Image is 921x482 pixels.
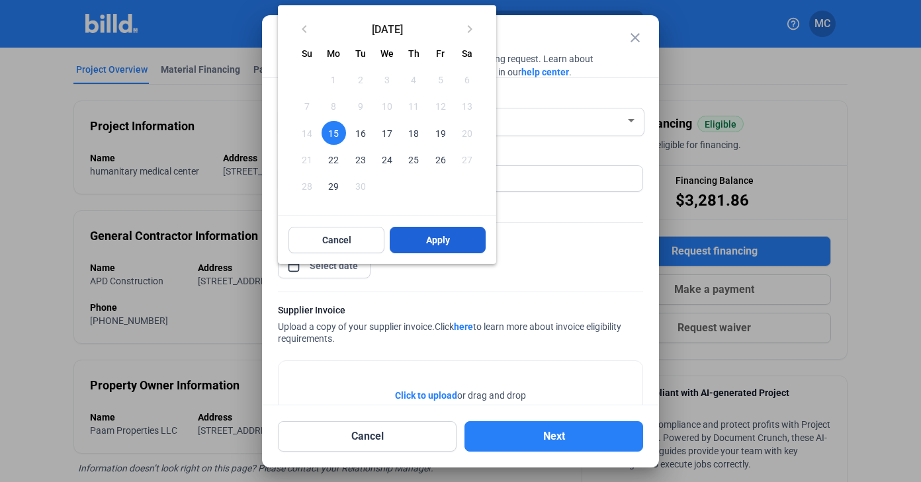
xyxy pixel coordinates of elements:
[454,93,480,119] button: September 13, 2025
[462,21,478,37] mat-icon: keyboard_arrow_right
[302,48,312,59] span: Su
[320,173,347,199] button: September 29, 2025
[349,67,373,91] span: 2
[400,146,427,173] button: September 25, 2025
[295,94,319,118] span: 7
[295,121,319,145] span: 14
[296,21,312,37] mat-icon: keyboard_arrow_left
[402,94,425,118] span: 11
[380,48,394,59] span: We
[428,67,452,91] span: 5
[427,66,453,93] button: September 5, 2025
[288,227,384,253] button: Cancel
[427,146,453,173] button: September 26, 2025
[322,233,351,247] span: Cancel
[427,120,453,146] button: September 19, 2025
[295,147,319,171] span: 21
[322,174,345,198] span: 29
[374,93,400,119] button: September 10, 2025
[436,48,445,59] span: Fr
[322,121,345,145] span: 15
[454,66,480,93] button: September 6, 2025
[347,120,374,146] button: September 16, 2025
[347,66,374,93] button: September 2, 2025
[402,147,425,171] span: 25
[347,93,374,119] button: September 9, 2025
[349,121,373,145] span: 16
[322,67,345,91] span: 1
[375,121,399,145] span: 17
[374,120,400,146] button: September 17, 2025
[390,227,486,253] button: Apply
[400,66,427,93] button: September 4, 2025
[400,120,427,146] button: September 18, 2025
[349,94,373,118] span: 9
[294,173,320,199] button: September 28, 2025
[355,48,366,59] span: Tu
[320,66,347,93] button: September 1, 2025
[428,121,452,145] span: 19
[320,146,347,173] button: September 22, 2025
[375,147,399,171] span: 24
[347,146,374,173] button: September 23, 2025
[400,93,427,119] button: September 11, 2025
[294,146,320,173] button: September 21, 2025
[427,93,453,119] button: September 12, 2025
[322,94,345,118] span: 8
[374,66,400,93] button: September 3, 2025
[349,147,373,171] span: 23
[320,93,347,119] button: September 8, 2025
[295,174,319,198] span: 28
[320,120,347,146] button: September 15, 2025
[322,147,345,171] span: 22
[455,147,479,171] span: 27
[462,48,472,59] span: Sa
[318,23,457,34] span: [DATE]
[455,67,479,91] span: 6
[375,67,399,91] span: 3
[347,173,374,199] button: September 30, 2025
[455,94,479,118] span: 13
[455,121,479,145] span: 20
[408,48,419,59] span: Th
[402,67,425,91] span: 4
[426,233,450,247] span: Apply
[294,120,320,146] button: September 14, 2025
[402,121,425,145] span: 18
[428,147,452,171] span: 26
[327,48,340,59] span: Mo
[375,94,399,118] span: 10
[428,94,452,118] span: 12
[454,146,480,173] button: September 27, 2025
[294,93,320,119] button: September 7, 2025
[374,146,400,173] button: September 24, 2025
[454,120,480,146] button: September 20, 2025
[349,174,373,198] span: 30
